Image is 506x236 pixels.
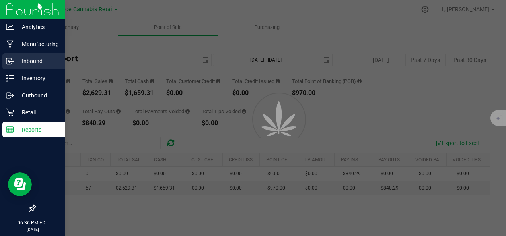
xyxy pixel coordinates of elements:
[6,108,14,116] inline-svg: Retail
[6,57,14,65] inline-svg: Inbound
[14,108,62,117] p: Retail
[6,126,14,133] inline-svg: Reports
[14,39,62,49] p: Manufacturing
[14,56,62,66] p: Inbound
[6,40,14,48] inline-svg: Manufacturing
[8,172,32,196] iframe: Resource center
[4,226,62,232] p: [DATE]
[14,125,62,134] p: Reports
[6,23,14,31] inline-svg: Analytics
[6,74,14,82] inline-svg: Inventory
[14,22,62,32] p: Analytics
[4,219,62,226] p: 06:36 PM EDT
[6,91,14,99] inline-svg: Outbound
[14,74,62,83] p: Inventory
[14,91,62,100] p: Outbound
